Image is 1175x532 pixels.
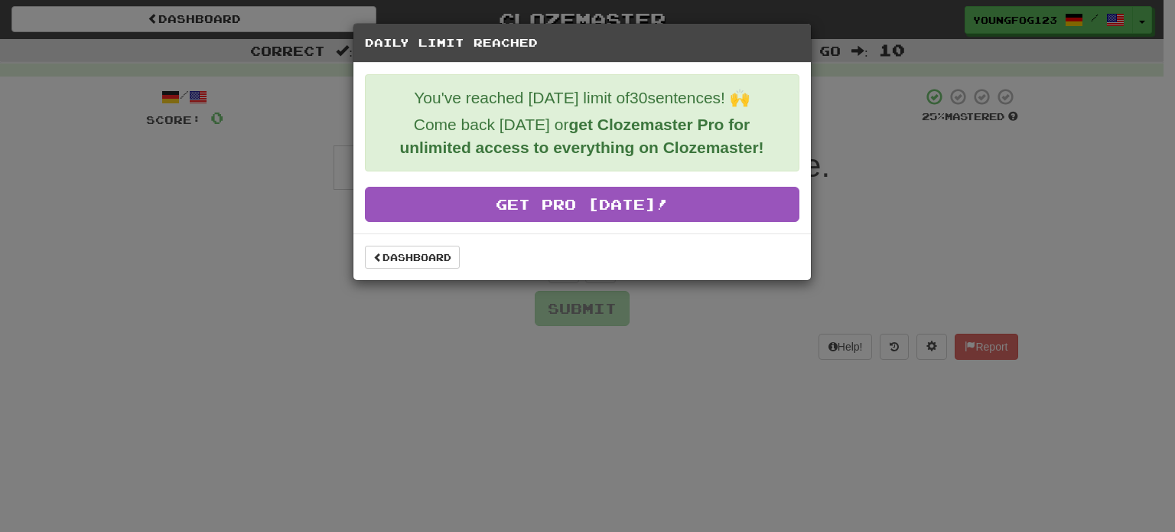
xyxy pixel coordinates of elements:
p: Come back [DATE] or [377,113,787,159]
p: You've reached [DATE] limit of 30 sentences! 🙌 [377,86,787,109]
h5: Daily Limit Reached [365,35,799,51]
strong: get Clozemaster Pro for unlimited access to everything on Clozemaster! [399,116,763,156]
a: Dashboard [365,246,460,269]
a: Get Pro [DATE]! [365,187,799,222]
